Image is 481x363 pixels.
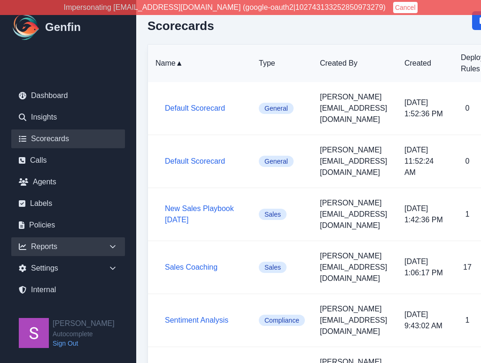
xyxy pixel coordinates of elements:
div: Reports [11,237,125,256]
a: New Sales Playbook [DATE] [165,204,234,224]
img: Shane Wey [19,318,49,348]
h2: Scorecards [147,19,214,33]
p: [PERSON_NAME][EMAIL_ADDRESS][DOMAIN_NAME] [320,91,389,125]
p: [DATE] 11:52:24 AM [404,144,446,178]
a: Internal [11,280,125,299]
a: Policies [11,216,125,234]
p: [DATE] 1:42:36 PM [404,203,446,226]
a: Sales Coaching [165,263,217,271]
a: Default Scorecard [165,157,225,165]
a: Dashboard [11,86,125,105]
p: 17 [461,262,474,273]
span: Sales [259,209,287,220]
p: [PERSON_NAME][EMAIL_ADDRESS][DOMAIN_NAME] [320,303,389,337]
span: Sales [259,262,287,273]
a: Labels [11,194,125,213]
p: [PERSON_NAME][EMAIL_ADDRESS][DOMAIN_NAME] [320,250,389,284]
th: Created [397,45,453,82]
p: [PERSON_NAME][EMAIL_ADDRESS][DOMAIN_NAME] [320,144,389,178]
span: General [259,103,294,114]
a: Sign Out [53,339,115,348]
p: 0 [461,103,474,114]
p: [DATE] 9:43:02 AM [404,309,446,332]
h2: [PERSON_NAME] [53,318,115,329]
th: Name ▲ [148,45,251,82]
a: Default Scorecard [165,104,225,112]
a: Agents [11,173,125,191]
div: Settings [11,259,125,278]
p: 1 [461,209,474,220]
a: Insights [11,108,125,127]
p: [PERSON_NAME][EMAIL_ADDRESS][DOMAIN_NAME] [320,197,389,231]
p: [DATE] 1:52:36 PM [404,97,446,120]
th: Created By [312,45,397,82]
h1: Genfin [45,20,81,35]
p: 1 [461,315,474,326]
span: Compliance [259,315,305,326]
span: General [259,156,294,167]
a: Scorecards [11,129,125,148]
th: Type [251,45,312,82]
span: Autocomplete [53,329,115,339]
p: [DATE] 1:06:17 PM [404,256,446,279]
a: Sentiment Analysis [165,316,228,324]
p: 0 [461,156,474,167]
img: Logo [11,12,41,42]
a: Calls [11,151,125,170]
button: Cancel [393,2,418,13]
